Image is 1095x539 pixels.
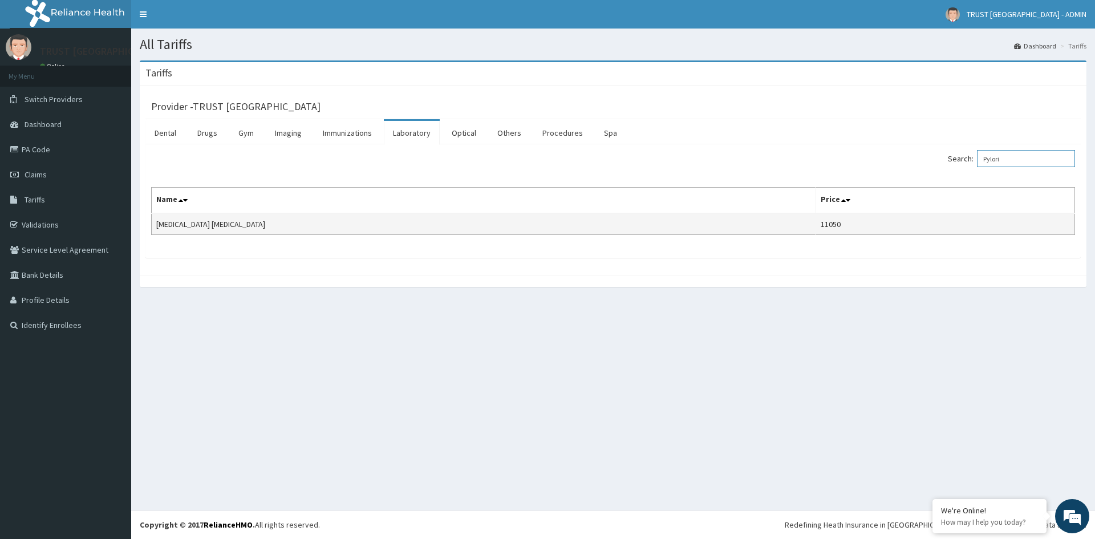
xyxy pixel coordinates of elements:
[187,6,214,33] div: Minimize live chat window
[314,121,381,145] a: Immunizations
[131,510,1095,539] footer: All rights reserved.
[941,505,1038,516] div: We're Online!
[140,520,255,530] strong: Copyright © 2017 .
[21,57,46,86] img: d_794563401_company_1708531726252_794563401
[25,169,47,180] span: Claims
[151,102,321,112] h3: Provider - TRUST [GEOGRAPHIC_DATA]
[188,121,226,145] a: Drugs
[816,213,1075,235] td: 11050
[1014,41,1056,51] a: Dashboard
[25,94,83,104] span: Switch Providers
[25,194,45,205] span: Tariffs
[40,46,203,56] p: TRUST [GEOGRAPHIC_DATA] - ADMIN
[384,121,440,145] a: Laboratory
[443,121,485,145] a: Optical
[25,119,62,129] span: Dashboard
[948,150,1075,167] label: Search:
[229,121,263,145] a: Gym
[140,37,1086,52] h1: All Tariffs
[152,188,816,214] th: Name
[533,121,592,145] a: Procedures
[6,34,31,60] img: User Image
[946,7,960,22] img: User Image
[204,520,253,530] a: RelianceHMO
[977,150,1075,167] input: Search:
[1057,41,1086,51] li: Tariffs
[40,62,67,70] a: Online
[595,121,626,145] a: Spa
[785,519,1086,530] div: Redefining Heath Insurance in [GEOGRAPHIC_DATA] using Telemedicine and Data Science!
[145,68,172,78] h3: Tariffs
[941,517,1038,527] p: How may I help you today?
[59,64,192,79] div: Chat with us now
[6,311,217,351] textarea: Type your message and hit 'Enter'
[145,121,185,145] a: Dental
[266,121,311,145] a: Imaging
[967,9,1086,19] span: TRUST [GEOGRAPHIC_DATA] - ADMIN
[66,144,157,259] span: We're online!
[816,188,1075,214] th: Price
[488,121,530,145] a: Others
[152,213,816,235] td: [MEDICAL_DATA] [MEDICAL_DATA]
